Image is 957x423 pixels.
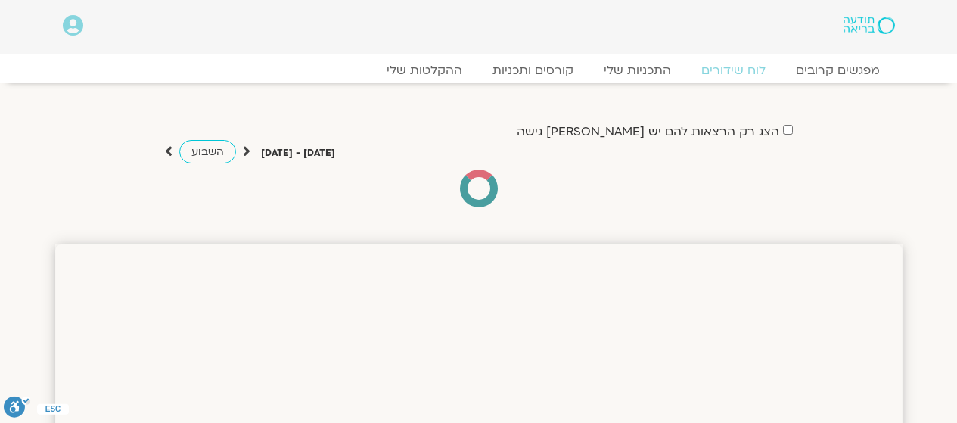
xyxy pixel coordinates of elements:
[261,145,335,161] p: [DATE] - [DATE]
[781,63,895,78] a: מפגשים קרובים
[589,63,686,78] a: התכניות שלי
[371,63,477,78] a: ההקלטות שלי
[191,145,224,159] span: השבוע
[63,63,895,78] nav: Menu
[517,125,779,138] label: הצג רק הרצאות להם יש [PERSON_NAME] גישה
[477,63,589,78] a: קורסים ותכניות
[686,63,781,78] a: לוח שידורים
[179,140,236,163] a: השבוע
